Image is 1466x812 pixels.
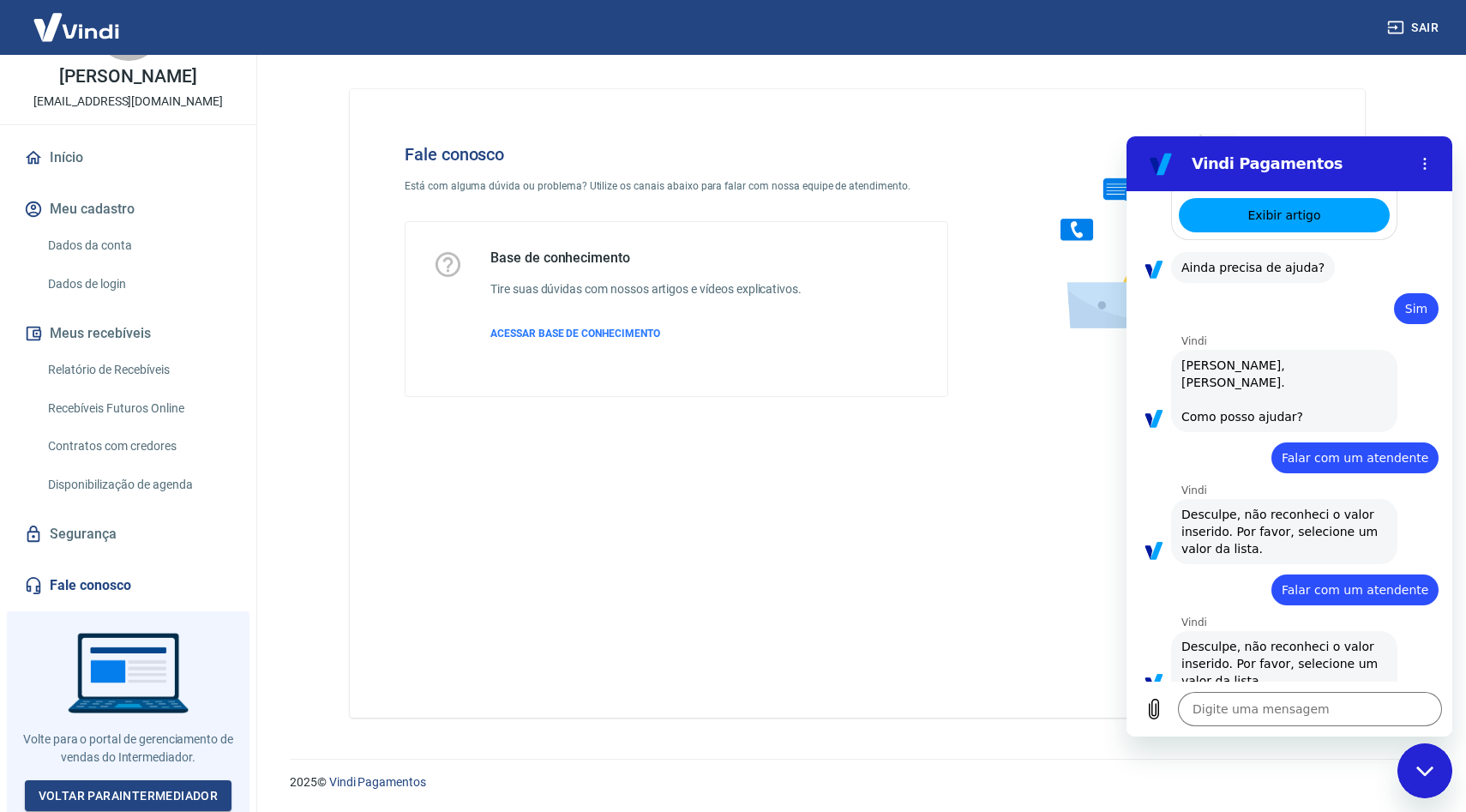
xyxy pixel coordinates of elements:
button: Meus recebíveis [21,315,236,352]
iframe: Janela de mensagens [1127,136,1452,737]
p: 2025 © [290,773,1425,791]
a: Dados de login [41,267,236,302]
a: Disponibilização de agenda [41,467,236,502]
a: Recebíveis Futuros Online [41,391,236,426]
p: [PERSON_NAME] [59,68,196,86]
a: ACESSAR BASE DE CONHECIMENTO [490,326,802,341]
h5: Base de conhecimento [490,250,802,267]
img: Fale conosco [1026,117,1287,346]
a: Voltar paraIntermediador [25,780,232,812]
button: Meu cadastro [21,190,236,228]
span: ACESSAR BASE DE CONHECIMENTO [490,328,660,340]
img: Vindi [21,1,132,53]
a: Vindi Pagamentos [329,775,426,789]
iframe: Botão para abrir a janela de mensagens, conversa em andamento [1397,743,1452,798]
p: [EMAIL_ADDRESS][DOMAIN_NAME] [33,93,223,111]
a: Relatório de Recebíveis [41,352,236,388]
a: Segurança [21,515,236,553]
h6: Tire suas dúvidas com nossos artigos e vídeos explicativos. [490,280,802,298]
a: Contratos com credores [41,429,236,464]
a: Início [21,139,236,177]
button: Sair [1384,12,1445,44]
a: Dados da conta [41,228,236,263]
a: Fale conosco [21,567,236,604]
h4: Fale conosco [405,144,948,165]
p: Está com alguma dúvida ou problema? Utilize os canais abaixo para falar com nossa equipe de atend... [405,178,948,194]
